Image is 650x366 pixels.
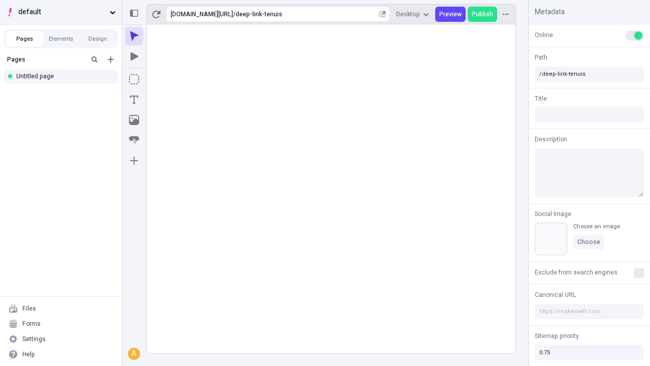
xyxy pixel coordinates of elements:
[573,223,620,230] div: Choose an image
[535,268,617,277] span: Exclude from search engines
[6,31,43,46] button: Pages
[439,10,462,18] span: Preview
[396,10,420,18] span: Desktop
[468,7,497,22] button: Publish
[535,290,576,299] span: Canonical URL
[535,94,547,103] span: Title
[171,10,233,18] div: [URL][DOMAIN_NAME]
[535,331,579,341] span: Sitemap priority
[535,30,553,40] span: Online
[79,31,116,46] button: Design
[236,10,377,18] div: deep-link-tenuis
[16,72,110,80] div: Untitled page
[233,10,236,18] div: /
[535,135,567,144] span: Description
[105,53,117,66] button: Add new
[125,111,143,129] button: Image
[125,131,143,149] button: Button
[7,55,84,64] div: Pages
[43,31,79,46] button: Elements
[535,209,571,219] span: Social Image
[392,7,433,22] button: Desktop
[22,335,46,343] div: Settings
[577,238,600,246] span: Choose
[535,53,547,62] span: Path
[22,350,35,358] div: Help
[125,90,143,109] button: Text
[22,320,41,328] div: Forms
[573,234,604,250] button: Choose
[18,7,106,18] span: default
[129,349,139,359] div: A
[472,10,493,18] span: Publish
[125,70,143,88] button: Box
[535,304,644,319] input: https://makeswift.com
[435,7,466,22] button: Preview
[22,304,36,313] div: Files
